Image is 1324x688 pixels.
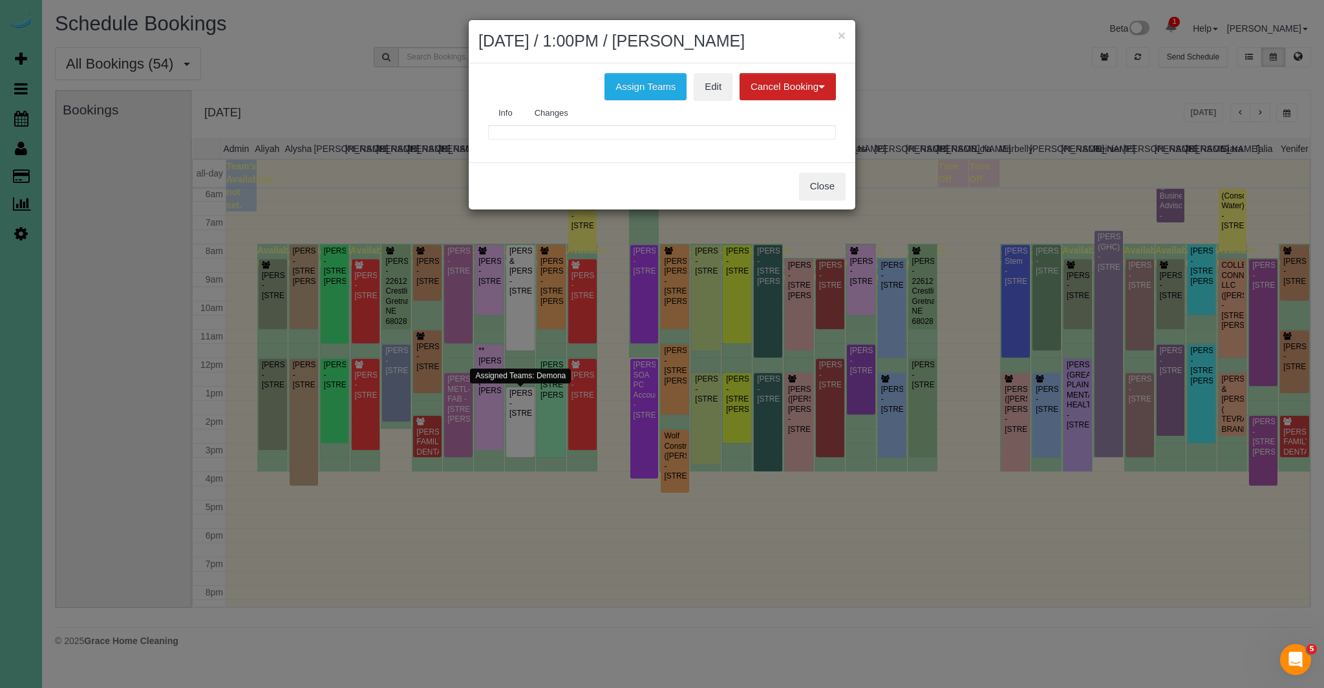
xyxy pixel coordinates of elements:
[498,108,513,118] span: Info
[838,28,846,42] button: ×
[488,100,523,127] a: Info
[1307,644,1317,654] span: 5
[535,108,568,118] span: Changes
[470,369,571,383] div: Assigned Teams: Demona
[524,100,579,127] a: Changes
[604,73,687,100] button: Assign Teams
[478,30,846,53] h2: [DATE] / 1:00PM / [PERSON_NAME]
[799,173,846,200] button: Close
[740,73,836,100] button: Cancel Booking
[1280,644,1311,675] iframe: Intercom live chat
[694,73,732,100] a: Edit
